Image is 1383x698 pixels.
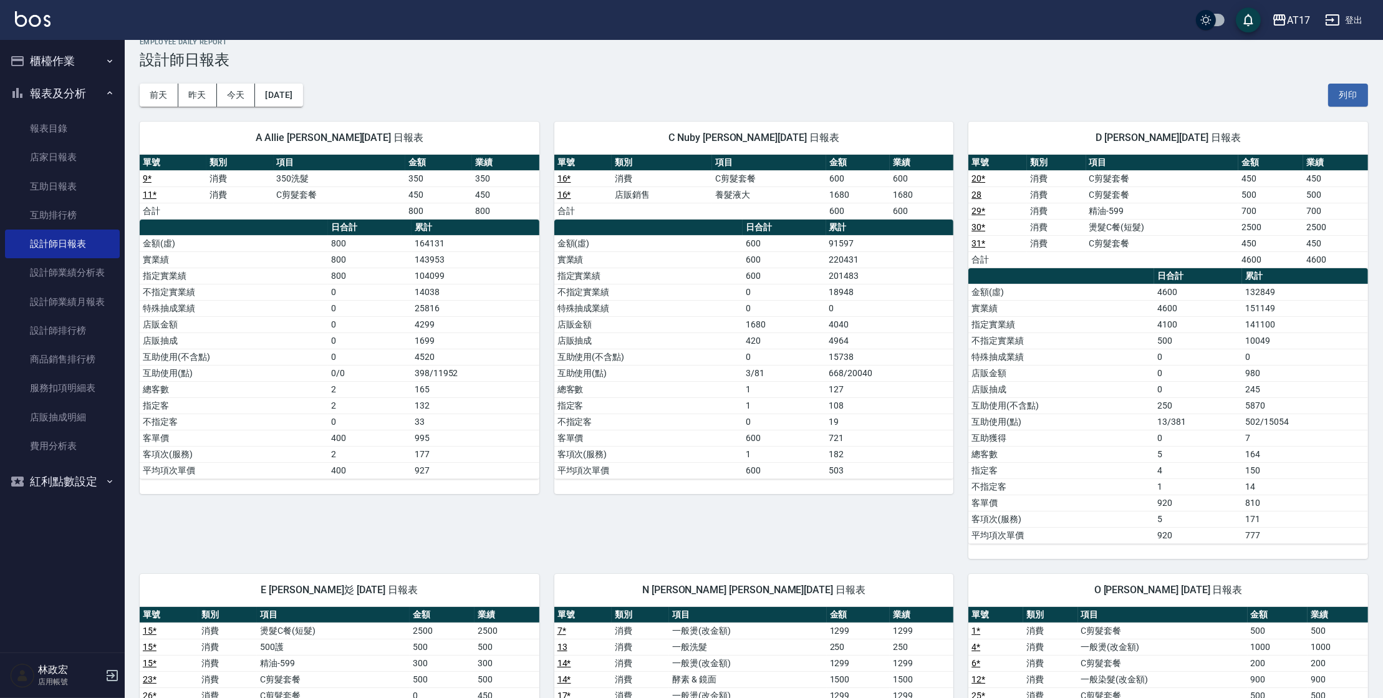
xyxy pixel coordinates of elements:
[826,446,954,462] td: 182
[1242,381,1368,397] td: 245
[1023,639,1078,655] td: 消費
[257,623,410,639] td: 燙髮C餐(短髮)
[612,155,712,171] th: 類別
[328,397,411,414] td: 2
[1154,511,1242,527] td: 5
[410,607,475,623] th: 金額
[743,414,826,430] td: 0
[1086,155,1239,171] th: 項目
[140,84,178,107] button: 前天
[669,655,826,671] td: 一般燙(改金額)
[968,349,1154,365] td: 特殊抽成業績
[1248,623,1308,639] td: 500
[140,268,328,284] td: 指定實業績
[412,332,539,349] td: 1699
[5,345,120,374] a: 商品銷售排行榜
[554,284,743,300] td: 不指定實業績
[826,220,954,236] th: 累計
[328,220,411,236] th: 日合計
[554,155,612,171] th: 單號
[140,365,328,381] td: 互助使用(點)
[554,414,743,430] td: 不指定客
[5,143,120,172] a: 店家日報表
[890,655,953,671] td: 1299
[554,332,743,349] td: 店販抽成
[1303,187,1368,203] td: 500
[569,132,939,144] span: C Nuby [PERSON_NAME][DATE] 日報表
[1154,349,1242,365] td: 0
[1236,7,1261,32] button: save
[1303,251,1368,268] td: 4600
[1154,268,1242,284] th: 日合計
[5,374,120,402] a: 服務扣項明細表
[1027,187,1086,203] td: 消費
[968,381,1154,397] td: 店販抽成
[1154,300,1242,316] td: 4600
[140,220,539,479] table: a dense table
[140,446,328,462] td: 客項次(服務)
[557,642,567,652] a: 13
[412,365,539,381] td: 398/11952
[475,623,539,639] td: 2500
[1242,397,1368,414] td: 5870
[1248,607,1308,623] th: 金額
[827,655,890,671] td: 1299
[1242,332,1368,349] td: 10049
[968,155,1368,268] table: a dense table
[1320,9,1368,32] button: 登出
[405,187,472,203] td: 450
[827,607,890,623] th: 金額
[826,155,890,171] th: 金額
[1086,219,1239,235] td: 燙髮C餐(短髮)
[743,332,826,349] td: 420
[1154,478,1242,495] td: 1
[669,607,826,623] th: 項目
[826,187,890,203] td: 1680
[328,268,411,284] td: 800
[5,201,120,230] a: 互助排行榜
[968,430,1154,446] td: 互助獲得
[178,84,217,107] button: 昨天
[472,203,539,219] td: 800
[1023,623,1078,639] td: 消費
[328,349,411,365] td: 0
[10,663,35,688] img: Person
[140,251,328,268] td: 實業績
[140,316,328,332] td: 店販金額
[412,349,539,365] td: 4520
[412,235,539,251] td: 164131
[1027,203,1086,219] td: 消費
[968,414,1154,430] td: 互助使用(點)
[612,639,669,655] td: 消費
[826,462,954,478] td: 503
[554,316,743,332] td: 店販金額
[1308,607,1368,623] th: 業績
[968,478,1154,495] td: 不指定客
[1242,478,1368,495] td: 14
[1154,397,1242,414] td: 250
[257,639,410,655] td: 500護
[1238,235,1303,251] td: 450
[1154,462,1242,478] td: 4
[412,430,539,446] td: 995
[968,316,1154,332] td: 指定實業績
[140,607,198,623] th: 單號
[826,381,954,397] td: 127
[5,114,120,143] a: 報表目錄
[1308,623,1368,639] td: 500
[712,170,826,187] td: C剪髮套餐
[554,203,612,219] td: 合計
[5,316,120,345] a: 設計師排行榜
[826,300,954,316] td: 0
[826,170,890,187] td: 600
[1027,170,1086,187] td: 消費
[968,511,1154,527] td: 客項次(服務)
[890,187,953,203] td: 1680
[1242,268,1368,284] th: 累計
[1238,187,1303,203] td: 500
[140,430,328,446] td: 客單價
[328,381,411,397] td: 2
[198,655,257,671] td: 消費
[1154,430,1242,446] td: 0
[5,432,120,460] a: 費用分析表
